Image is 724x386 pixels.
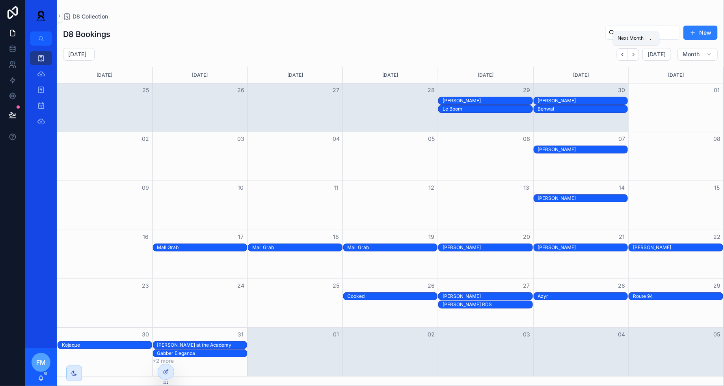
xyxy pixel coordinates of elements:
[628,48,639,61] button: Next
[712,330,722,339] button: 05
[426,232,436,242] button: 19
[633,244,723,251] div: [PERSON_NAME]
[443,106,532,112] div: Le Boom
[443,293,532,299] div: [PERSON_NAME]
[157,342,247,348] div: [PERSON_NAME] at the Academy
[426,183,436,192] button: 12
[538,244,628,251] div: [PERSON_NAME]
[236,85,246,95] button: 26
[236,281,246,290] button: 24
[141,134,151,144] button: 02
[712,281,722,290] button: 29
[617,281,626,290] button: 28
[443,301,532,308] div: [PERSON_NAME] RDS
[331,85,341,95] button: 27
[426,134,436,144] button: 05
[68,50,86,58] h2: [DATE]
[331,134,341,144] button: 04
[36,358,46,367] span: FM
[712,232,722,242] button: 22
[538,97,628,104] div: Ben Klock
[153,358,174,364] button: +2 more
[522,85,531,95] button: 29
[331,330,341,339] button: 01
[141,85,151,95] button: 25
[331,232,341,242] button: 18
[712,183,722,192] button: 15
[633,244,723,251] div: Charlie Sparks
[331,281,341,290] button: 25
[522,134,531,144] button: 06
[617,232,626,242] button: 21
[443,98,532,104] div: [PERSON_NAME]
[141,232,151,242] button: 16
[617,85,626,95] button: 30
[331,183,341,192] button: 11
[522,281,531,290] button: 27
[348,293,437,299] div: Cooked
[252,244,342,251] div: Mall Grab
[522,183,531,192] button: 13
[58,67,151,83] div: [DATE]
[157,244,247,251] div: Mall Grab
[712,85,722,95] button: 01
[443,105,532,113] div: Le Boom
[252,244,342,251] div: Mall Grab
[141,330,151,339] button: 30
[683,51,700,58] span: Month
[642,48,671,61] button: [DATE]
[236,232,246,242] button: 17
[538,244,628,251] div: Josh Baker
[617,183,626,192] button: 14
[630,67,722,83] div: [DATE]
[236,183,246,192] button: 10
[439,67,532,83] div: [DATE]
[535,67,627,83] div: [DATE]
[443,97,532,104] div: SOSA
[348,244,437,251] div: Mall Grab
[141,183,151,192] button: 09
[618,35,644,41] span: Next Month
[617,134,626,144] button: 07
[344,67,437,83] div: [DATE]
[648,51,666,58] span: [DATE]
[157,350,247,357] div: Gabber Eleganza
[683,26,718,40] button: New
[63,13,108,20] a: D8 Collection
[25,46,57,139] div: scrollable content
[443,244,532,251] div: [PERSON_NAME]
[57,67,724,377] div: Month View
[538,293,628,299] div: Azyr
[63,29,110,40] h1: D8 Bookings
[538,146,628,153] div: [PERSON_NAME]
[348,244,437,251] div: Mall Grab
[677,48,718,61] button: Month
[538,105,628,113] div: Benwal
[426,330,436,339] button: 02
[538,195,628,201] div: [PERSON_NAME]
[712,134,722,144] button: 08
[443,244,532,251] div: Patrick Topping
[236,134,246,144] button: 03
[443,301,532,308] div: Boris Brejcha RDS
[633,293,723,299] div: Route 94
[538,146,628,153] div: DJ Seinfeld
[538,106,628,112] div: Benwal
[73,13,108,20] span: D8 Collection
[157,350,247,356] div: Gabber Eleganza
[32,9,50,22] img: App logo
[443,293,532,300] div: Jeff Mills
[249,67,341,83] div: [DATE]
[62,342,152,348] div: Kojaque
[538,195,628,202] div: Stella Bossi
[617,330,626,339] button: 04
[522,232,531,242] button: 20
[617,48,628,61] button: Back
[538,98,628,104] div: [PERSON_NAME]
[157,244,247,251] div: Mall Grab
